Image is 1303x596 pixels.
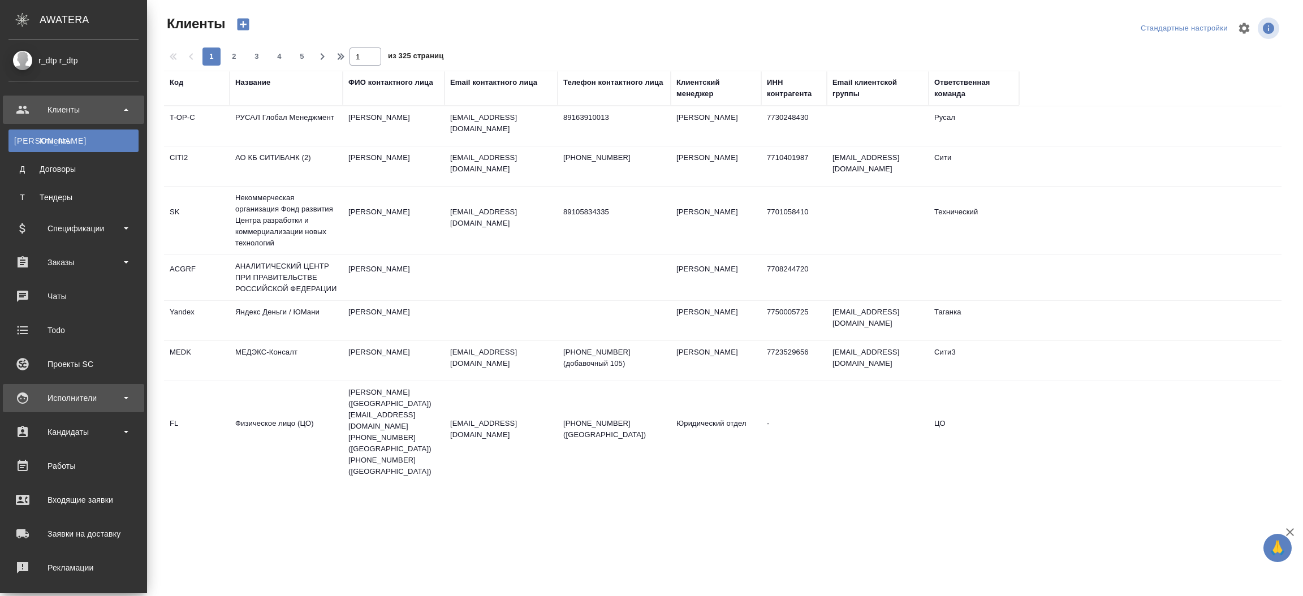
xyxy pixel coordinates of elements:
div: Ответственная команда [934,77,1013,100]
td: 7723529656 [761,341,827,381]
div: Email контактного лица [450,77,537,88]
p: [EMAIL_ADDRESS][DOMAIN_NAME] [450,206,552,229]
div: Спецификации [8,220,139,237]
a: Работы [3,452,144,480]
td: [PERSON_NAME] [671,106,761,146]
div: Клиенты [8,101,139,118]
td: 7708244720 [761,258,827,297]
td: Таганка [929,301,1019,340]
td: [PERSON_NAME] [671,146,761,186]
button: 5 [293,47,311,66]
td: [PERSON_NAME] [343,146,445,186]
a: Проекты SC [3,350,144,378]
td: ЦО [929,412,1019,452]
span: 3 [248,51,266,62]
td: Яндекс Деньги / ЮМани [230,301,343,340]
span: 2 [225,51,243,62]
td: [PERSON_NAME] ([GEOGRAPHIC_DATA]) [EMAIL_ADDRESS][DOMAIN_NAME] [PHONE_NUMBER] ([GEOGRAPHIC_DATA])... [343,381,445,483]
td: T-OP-C [164,106,230,146]
td: Некоммерческая организация Фонд развития Центра разработки и коммерциализации новых технологий [230,187,343,254]
td: SK [164,201,230,240]
td: FL [164,412,230,452]
span: Посмотреть информацию [1258,18,1282,39]
div: Рекламации [8,559,139,576]
td: 7730248430 [761,106,827,146]
div: Телефон контактного лица [563,77,663,88]
a: ДДоговоры [8,158,139,180]
p: 89105834335 [563,206,665,218]
td: Юридический отдел [671,412,761,452]
p: [EMAIL_ADDRESS][DOMAIN_NAME] [450,152,552,175]
td: Физическое лицо (ЦО) [230,412,343,452]
div: Заявки на доставку [8,525,139,542]
div: AWATERA [40,8,147,31]
button: 2 [225,47,243,66]
td: АО КБ СИТИБАНК (2) [230,146,343,186]
a: Todo [3,316,144,344]
td: [PERSON_NAME] [671,201,761,240]
td: [EMAIL_ADDRESS][DOMAIN_NAME] [827,146,929,186]
td: [EMAIL_ADDRESS][DOMAIN_NAME] [827,301,929,340]
td: [PERSON_NAME] [671,258,761,297]
button: Создать [230,15,257,34]
div: r_dtp r_dtp [8,54,139,67]
div: Название [235,77,270,88]
a: Рекламации [3,554,144,582]
span: из 325 страниц [388,49,443,66]
td: Технический [929,201,1019,240]
td: [PERSON_NAME] [343,341,445,381]
div: Todo [8,322,139,339]
td: [PERSON_NAME] [343,301,445,340]
div: Работы [8,457,139,474]
a: Чаты [3,282,144,310]
td: [PERSON_NAME] [343,106,445,146]
p: [PHONE_NUMBER] [563,152,665,163]
div: Тендеры [14,192,133,203]
td: ACGRF [164,258,230,297]
span: 🙏 [1268,536,1287,560]
td: 7710401987 [761,146,827,186]
div: Клиенты [14,135,133,146]
div: ФИО контактного лица [348,77,433,88]
td: [PERSON_NAME] [671,341,761,381]
td: MEDK [164,341,230,381]
p: 89163910013 [563,112,665,123]
td: РУСАЛ Глобал Менеджмент [230,106,343,146]
a: ТТендеры [8,186,139,209]
p: [EMAIL_ADDRESS][DOMAIN_NAME] [450,418,552,440]
td: Русал [929,106,1019,146]
td: [PERSON_NAME] [343,201,445,240]
span: Настроить таблицу [1231,15,1258,42]
td: [PERSON_NAME] [343,258,445,297]
button: 4 [270,47,288,66]
td: Yandex [164,301,230,340]
div: Заказы [8,254,139,271]
td: АНАЛИТИЧЕСКИЙ ЦЕНТР ПРИ ПРАВИТЕЛЬСТВЕ РОССИЙСКОЙ ФЕДЕРАЦИИ [230,255,343,300]
a: [PERSON_NAME]Клиенты [8,129,139,152]
td: МЕДЭКС-Консалт [230,341,343,381]
a: Заявки на доставку [3,520,144,548]
p: [PHONE_NUMBER] (добавочный 105) [563,347,665,369]
span: Клиенты [164,15,225,33]
div: Исполнители [8,390,139,407]
td: Сити3 [929,341,1019,381]
div: Код [170,77,183,88]
td: 7750005725 [761,301,827,340]
td: CITI2 [164,146,230,186]
a: Входящие заявки [3,486,144,514]
div: Кандидаты [8,424,139,440]
p: [EMAIL_ADDRESS][DOMAIN_NAME] [450,112,552,135]
td: - [761,412,827,452]
button: 🙏 [1263,534,1292,562]
td: [EMAIL_ADDRESS][DOMAIN_NAME] [827,341,929,381]
td: Сити [929,146,1019,186]
div: Клиентский менеджер [676,77,756,100]
td: [PERSON_NAME] [671,301,761,340]
span: 5 [293,51,311,62]
div: Чаты [8,288,139,305]
p: [PHONE_NUMBER] ([GEOGRAPHIC_DATA]) [563,418,665,440]
p: [EMAIL_ADDRESS][DOMAIN_NAME] [450,347,552,369]
div: Входящие заявки [8,491,139,508]
div: Email клиентской группы [832,77,923,100]
td: 7701058410 [761,201,827,240]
